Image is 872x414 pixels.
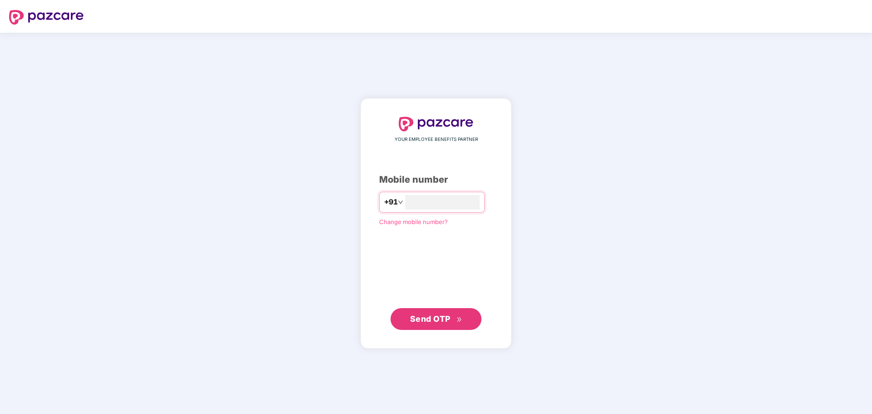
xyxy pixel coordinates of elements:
[399,117,473,131] img: logo
[410,314,451,324] span: Send OTP
[456,317,462,323] span: double-right
[398,200,403,205] span: down
[395,136,478,143] span: YOUR EMPLOYEE BENEFITS PARTNER
[391,308,481,330] button: Send OTPdouble-right
[379,218,448,225] a: Change mobile number?
[9,10,84,25] img: logo
[379,173,493,187] div: Mobile number
[384,196,398,208] span: +91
